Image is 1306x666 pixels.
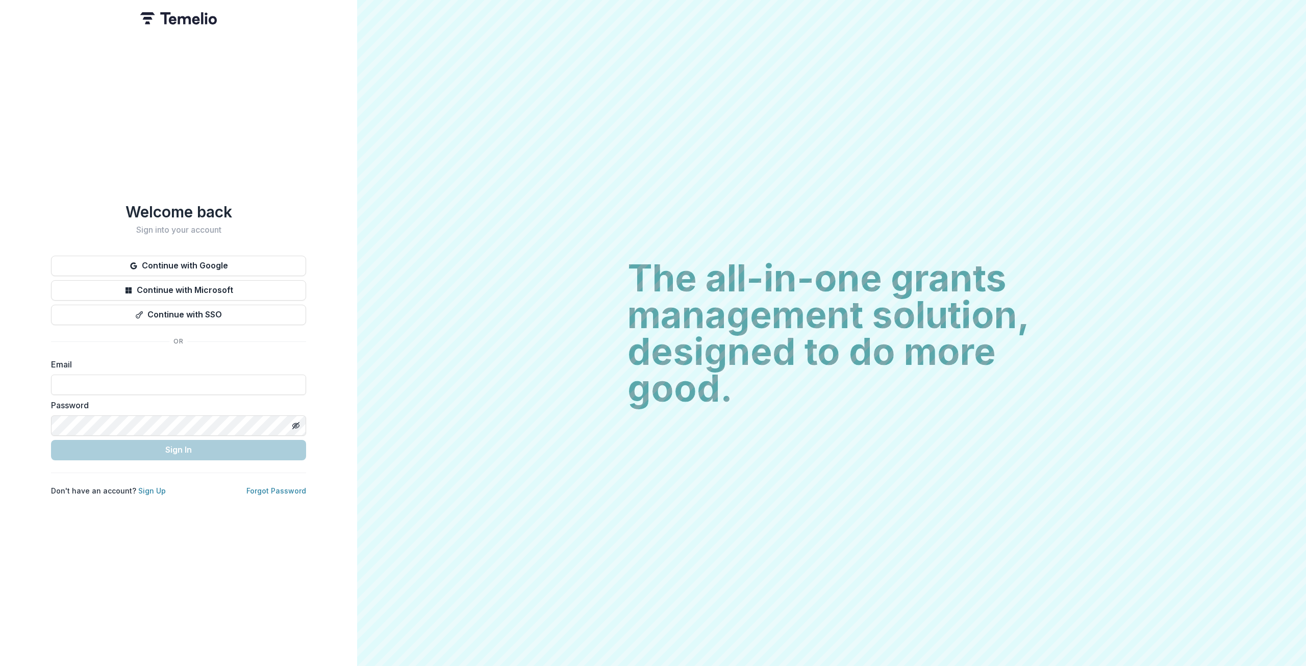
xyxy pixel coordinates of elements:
[51,256,306,276] button: Continue with Google
[51,305,306,325] button: Continue with SSO
[138,486,166,495] a: Sign Up
[51,485,166,496] p: Don't have an account?
[51,203,306,221] h1: Welcome back
[140,12,217,24] img: Temelio
[51,440,306,460] button: Sign In
[246,486,306,495] a: Forgot Password
[288,417,304,434] button: Toggle password visibility
[51,399,300,411] label: Password
[51,358,300,371] label: Email
[51,225,306,235] h2: Sign into your account
[51,280,306,301] button: Continue with Microsoft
